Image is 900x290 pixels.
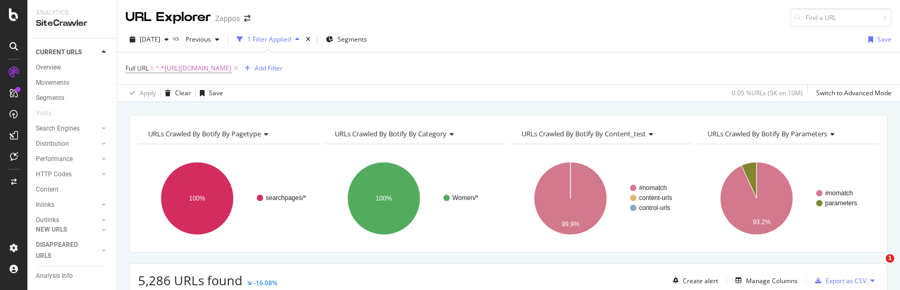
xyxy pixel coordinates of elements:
[148,129,261,138] span: URLs Crawled By Botify By pagetype
[708,129,827,138] span: URLs Crawled By Botify By parameters
[36,239,89,262] div: DISAPPEARED URLS
[36,184,59,195] div: Content
[36,108,62,119] a: Visits
[322,31,371,48] button: Segments
[36,169,99,180] a: HTTP Codes
[519,125,683,142] h4: URLs Crawled By Botify By content_test
[790,8,892,27] input: Find a URL
[375,195,392,202] text: 100%
[36,271,109,282] a: Analysis Info
[140,35,160,44] span: 2025 Sep. 22nd
[753,218,771,226] text: 93.2%
[333,125,497,142] h4: URLs Crawled By Botify By category
[886,254,894,263] span: 1
[36,215,59,226] div: Outlinks
[36,184,109,195] a: Content
[864,31,892,48] button: Save
[812,85,892,102] button: Switch to Advanced Mode
[825,199,857,207] text: parameters
[175,88,191,97] div: Clear
[247,35,291,44] div: 1 Filter Applied
[304,34,313,45] div: times
[877,35,892,44] div: Save
[255,64,283,73] div: Add Filter
[36,199,99,211] a: Inlinks
[209,88,223,97] div: Save
[521,129,646,138] span: URLs Crawled By Botify By content_test
[266,194,306,202] text: searchpages/*
[669,272,718,289] button: Create alert
[240,62,283,75] button: Add Filter
[146,125,310,142] h4: URLs Crawled By Botify By pagetype
[254,278,277,287] div: -16.08%
[196,85,223,102] button: Save
[816,88,892,97] div: Switch to Advanced Mode
[36,77,109,88] a: Movements
[173,34,181,43] span: vs
[325,153,504,244] svg: A chart.
[36,138,99,149] a: Distribution
[36,17,108,29] div: SiteCrawler
[161,85,191,102] button: Clear
[452,194,478,202] text: Women/*
[36,224,67,235] div: NEW URLS
[864,254,889,279] iframe: Intercom live chat
[36,47,99,58] a: CURRENT URLS
[639,184,667,192] text: #nomatch
[335,129,447,138] span: URLs Crawled By Botify By category
[156,61,231,76] span: ^.*[URL][DOMAIN_NAME]
[233,31,304,48] button: 1 Filter Applied
[36,62,61,73] div: Overview
[825,189,853,197] text: #nomatch
[138,153,317,244] svg: A chart.
[181,35,211,44] span: Previous
[140,88,156,97] div: Apply
[36,123,99,134] a: Search Engines
[36,169,72,180] div: HTTP Codes
[36,93,109,104] a: Segments
[36,108,52,119] div: Visits
[731,274,798,287] button: Manage Columns
[36,93,64,104] div: Segments
[36,123,80,134] div: Search Engines
[189,195,206,202] text: 100%
[562,221,579,228] text: 99.9%
[639,194,672,202] text: content-urls
[244,15,250,22] div: arrow-right-arrow-left
[36,8,108,17] div: Analytics
[698,153,877,244] svg: A chart.
[36,215,99,226] a: Outlinks
[181,31,224,48] button: Previous
[125,31,173,48] button: [DATE]
[826,276,866,285] div: Export as CSV
[639,204,670,212] text: control-urls
[36,271,73,282] div: Analysis Info
[36,47,82,58] div: CURRENT URLS
[36,154,99,165] a: Performance
[36,77,69,88] div: Movements
[746,276,798,285] div: Manage Columns
[511,153,691,244] svg: A chart.
[36,199,54,211] div: Inlinks
[683,276,718,285] div: Create alert
[138,272,243,289] span: 5,286 URLs found
[705,125,869,142] h4: URLs Crawled By Botify By parameters
[811,272,866,289] button: Export as CSV
[36,138,69,149] div: Distribution
[150,64,154,73] span: =
[36,239,99,262] a: DISAPPEARED URLS
[337,35,367,44] span: Segments
[36,154,73,165] div: Performance
[125,8,211,26] div: URL Explorer
[36,224,99,235] a: NEW URLS
[125,85,156,102] button: Apply
[215,13,240,24] div: Zappos
[732,88,803,97] div: 0.05 % URLs ( 5K on 10M )
[36,62,109,73] a: Overview
[125,64,149,73] span: Full URL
